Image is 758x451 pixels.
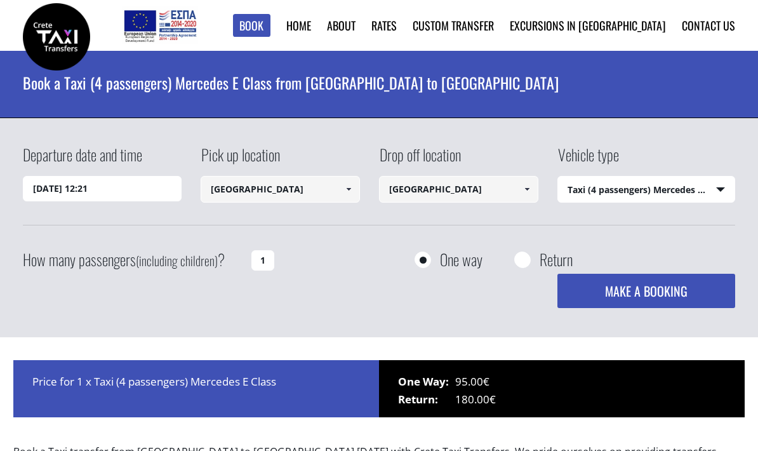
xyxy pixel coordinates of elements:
[379,176,538,203] input: Select drop-off location
[440,252,482,267] label: One way
[136,251,218,270] small: (including children)
[23,29,90,42] a: Crete Taxi Transfers | Book a Taxi transfer from Rethymnon city to Heraklion airport | Crete Taxi...
[682,17,735,34] a: Contact us
[510,17,666,34] a: Excursions in [GEOGRAPHIC_DATA]
[201,144,280,176] label: Pick up location
[558,177,735,203] span: Taxi (4 passengers) Mercedes E Class
[379,144,461,176] label: Drop off location
[371,17,397,34] a: Rates
[13,360,379,417] div: Price for 1 x Taxi (4 passengers) Mercedes E Class
[398,373,455,391] span: One Way:
[233,14,271,37] a: Book
[557,144,619,176] label: Vehicle type
[338,176,359,203] a: Show All Items
[327,17,356,34] a: About
[413,17,494,34] a: Custom Transfer
[557,274,736,308] button: MAKE A BOOKING
[23,245,244,276] label: How many passengers ?
[201,176,360,203] input: Select pickup location
[398,391,455,408] span: Return:
[516,176,537,203] a: Show All Items
[23,144,142,176] label: Departure date and time
[286,17,311,34] a: Home
[540,252,573,267] label: Return
[379,360,745,417] div: 95.00€ 180.00€
[122,6,197,44] img: e-bannersEUERDF180X90.jpg
[23,51,735,114] h1: Book a Taxi (4 passengers) Mercedes E Class from [GEOGRAPHIC_DATA] to [GEOGRAPHIC_DATA]
[23,3,90,71] img: Crete Taxi Transfers | Book a Taxi transfer from Rethymnon city to Heraklion airport | Crete Taxi...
